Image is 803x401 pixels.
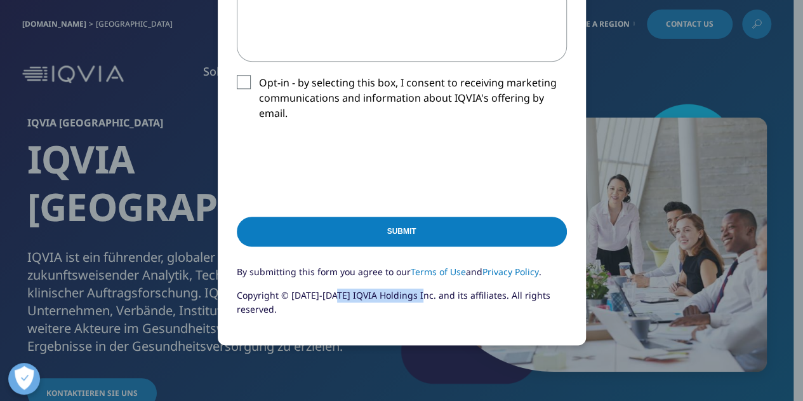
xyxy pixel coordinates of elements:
a: Terms of Use [411,266,466,278]
iframe: reCAPTCHA [237,141,430,191]
a: Privacy Policy [482,266,539,278]
label: Opt-in - by selecting this box, I consent to receiving marketing communications and information a... [237,75,567,128]
p: By submitting this form you agree to our and . [237,265,567,289]
p: Copyright © [DATE]-[DATE] IQVIA Holdings Inc. and its affiliates. All rights reserved. [237,289,567,326]
input: Submit [237,217,567,247]
button: Präferenzen öffnen [8,363,40,395]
